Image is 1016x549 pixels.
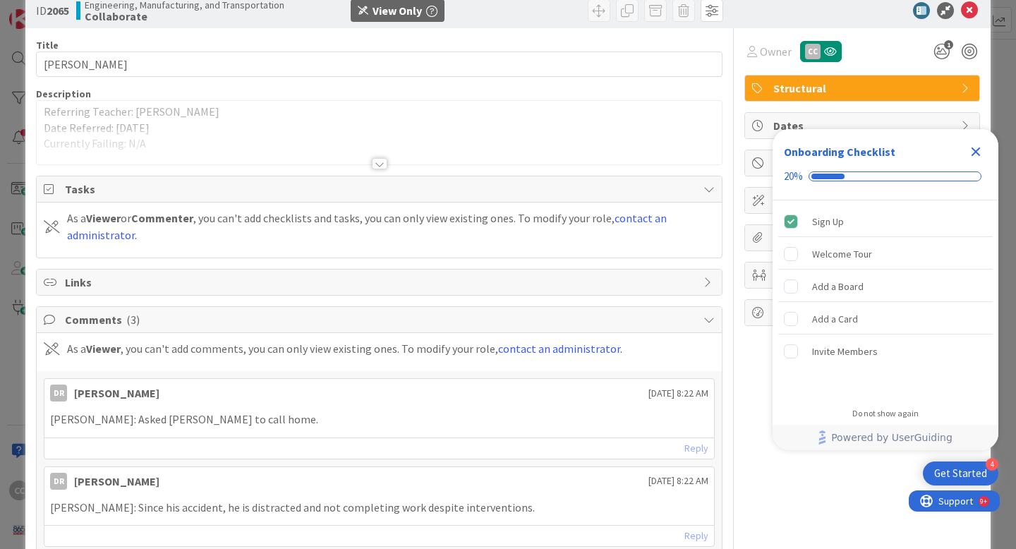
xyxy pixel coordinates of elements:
b: 2065 [47,4,69,18]
div: [PERSON_NAME] [74,473,159,490]
p: [PERSON_NAME]: Since his accident, he is distracted and not completing work despite interventions. [50,500,708,516]
div: CC [805,44,821,59]
div: DR [50,473,67,490]
span: [DATE] 8:22 AM [648,473,708,488]
span: Support [30,2,64,19]
div: Welcome Tour [812,246,872,263]
b: Viewer [86,211,121,225]
span: Dates [773,117,954,134]
div: Onboarding Checklist [784,143,895,160]
div: Sign Up [812,213,844,230]
div: Add a Board is incomplete. [778,271,993,302]
div: 4 [986,458,998,471]
span: ID [36,2,69,19]
div: View Only [373,2,422,19]
div: Invite Members [812,343,878,360]
span: Powered by UserGuiding [831,429,953,446]
span: 1 [944,40,953,49]
div: Close Checklist [964,140,987,163]
div: Checklist items [773,200,998,399]
b: Viewer [86,342,121,356]
div: Add a Board [812,278,864,295]
p: Date Referred: [DATE] [44,120,715,136]
div: Add a Card [812,310,858,327]
div: Checklist Container [773,129,998,450]
div: Invite Members is incomplete. [778,336,993,367]
div: Do not show again [852,408,919,419]
a: Reply [684,440,708,457]
p: [PERSON_NAME]: Asked [PERSON_NAME] to call home. [50,411,708,428]
label: Title [36,39,59,52]
span: Structural [773,80,954,97]
b: Commenter [131,211,193,225]
div: As a or , you can't add checklists and tasks, you can only view existing ones. To modify your rol... [67,210,715,243]
div: Add a Card is incomplete. [778,303,993,334]
input: type card name here... [36,52,722,77]
div: Footer [773,425,998,450]
span: Owner [760,43,792,60]
b: Collaborate [85,11,284,22]
div: Checklist progress: 20% [784,170,987,183]
a: contact an administrator [498,342,620,356]
div: DR [50,385,67,402]
a: Powered by UserGuiding [780,425,991,450]
div: 9+ [71,6,78,17]
p: Referring Teacher: [PERSON_NAME] [44,104,715,120]
div: Get Started [934,466,987,481]
button: CC [800,41,842,62]
span: Comments [65,311,696,328]
div: Sign Up is complete. [778,206,993,237]
span: Links [65,274,696,291]
div: Open Get Started checklist, remaining modules: 4 [923,461,998,485]
div: As a , you can't add comments, you can only view existing ones. To modify your role, . [67,340,622,357]
span: Tasks [65,181,696,198]
span: Description [36,88,91,100]
span: [DATE] 8:22 AM [648,386,708,401]
span: ( 3 ) [126,313,140,327]
div: [PERSON_NAME] [74,385,159,402]
div: Welcome Tour is incomplete. [778,239,993,270]
a: Reply [684,527,708,545]
div: 20% [784,170,803,183]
